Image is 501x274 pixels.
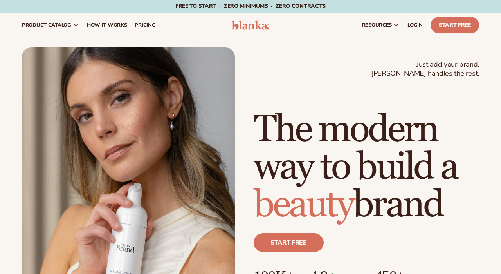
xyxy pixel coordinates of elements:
img: logo [232,20,269,30]
a: LOGIN [404,13,427,38]
a: Start Free [431,17,479,33]
span: Just add your brand. [PERSON_NAME] handles the rest. [371,60,479,78]
span: How It Works [87,22,127,28]
span: beauty [254,182,353,228]
span: LOGIN [407,22,423,28]
a: How It Works [83,13,131,38]
a: pricing [131,13,159,38]
a: Start free [254,233,324,252]
h1: The modern way to build a brand [254,111,479,224]
a: product catalog [18,13,83,38]
span: product catalog [22,22,71,28]
a: resources [358,13,404,38]
span: pricing [135,22,155,28]
span: Free to start · ZERO minimums · ZERO contracts [175,2,326,10]
span: resources [362,22,392,28]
